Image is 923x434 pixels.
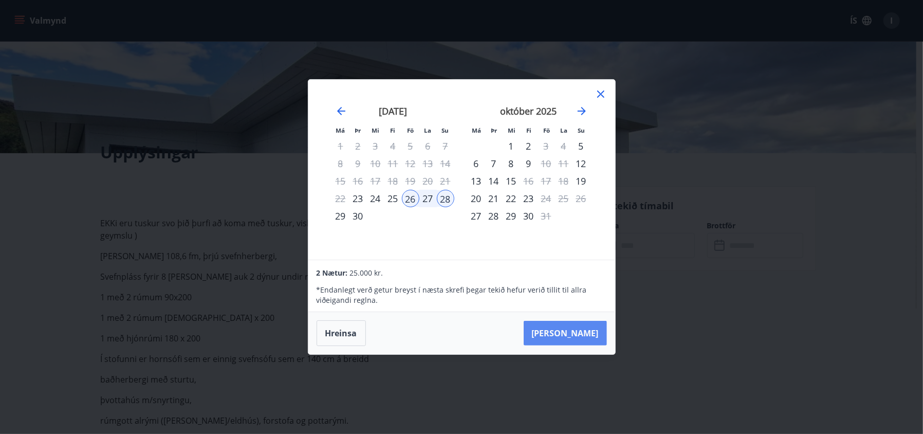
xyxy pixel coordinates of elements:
td: Selected as end date. sunnudagur, 28. september 2025 [437,190,454,207]
td: Not available. fimmtudagur, 4. september 2025 [384,137,402,155]
div: Aðeins innritun í boði [573,155,590,172]
td: Choose föstudagur, 10. október 2025 as your check-in date. It’s available. [538,155,555,172]
td: Choose þriðjudagur, 23. september 2025 as your check-in date. It’s available. [349,190,367,207]
div: 6 [468,155,485,172]
div: Aðeins útritun í boði [538,137,555,155]
td: Choose þriðjudagur, 30. september 2025 as your check-in date. It’s available. [349,207,367,225]
td: Choose mánudagur, 13. október 2025 as your check-in date. It’s available. [468,172,485,190]
td: Choose þriðjudagur, 14. október 2025 as your check-in date. It’s available. [485,172,503,190]
td: Not available. sunnudagur, 26. október 2025 [573,190,590,207]
td: Not available. föstudagur, 5. september 2025 [402,137,419,155]
td: Selected as start date. föstudagur, 26. september 2025 [402,190,419,207]
td: Choose föstudagur, 31. október 2025 as your check-in date. It’s available. [538,207,555,225]
strong: [DATE] [379,105,407,117]
div: 29 [332,207,349,225]
td: Choose fimmtudagur, 9. október 2025 as your check-in date. It’s available. [520,155,538,172]
td: Not available. sunnudagur, 7. september 2025 [437,137,454,155]
div: 26 [402,190,419,207]
td: Choose mánudagur, 29. september 2025 as your check-in date. It’s available. [332,207,349,225]
small: Mi [372,126,379,134]
div: 30 [520,207,538,225]
td: Choose mánudagur, 6. október 2025 as your check-in date. It’s available. [468,155,485,172]
small: Fö [407,126,414,134]
div: 15 [503,172,520,190]
div: 13 [468,172,485,190]
small: Þr [491,126,497,134]
small: Þr [355,126,361,134]
td: Not available. þriðjudagur, 16. september 2025 [349,172,367,190]
td: Choose föstudagur, 24. október 2025 as your check-in date. It’s available. [538,190,555,207]
td: Choose mánudagur, 20. október 2025 as your check-in date. It’s available. [468,190,485,207]
td: Choose þriðjudagur, 21. október 2025 as your check-in date. It’s available. [485,190,503,207]
td: Not available. sunnudagur, 14. september 2025 [437,155,454,172]
td: Not available. sunnudagur, 21. september 2025 [437,172,454,190]
small: La [424,126,432,134]
td: Selected. laugardagur, 27. september 2025 [419,190,437,207]
span: 2 Nætur: [317,268,348,278]
td: Not available. þriðjudagur, 2. september 2025 [349,137,367,155]
td: Not available. laugardagur, 20. september 2025 [419,172,437,190]
td: Choose fimmtudagur, 25. september 2025 as your check-in date. It’s available. [384,190,402,207]
td: Not available. laugardagur, 6. september 2025 [419,137,437,155]
small: La [561,126,568,134]
td: Not available. fimmtudagur, 18. september 2025 [384,172,402,190]
div: 1 [503,137,520,155]
div: Aðeins útritun í boði [538,155,555,172]
div: 21 [485,190,503,207]
p: * Endanlegt verð getur breyst í næsta skrefi þegar tekið hefur verið tillit til allra viðeigandi ... [317,285,606,305]
div: 7 [485,155,503,172]
div: 28 [437,190,454,207]
td: Not available. fimmtudagur, 11. september 2025 [384,155,402,172]
td: Choose þriðjudagur, 7. október 2025 as your check-in date. It’s available. [485,155,503,172]
td: Choose fimmtudagur, 23. október 2025 as your check-in date. It’s available. [520,190,538,207]
div: Aðeins innritun í boði [468,207,485,225]
td: Not available. þriðjudagur, 9. september 2025 [349,155,367,172]
td: Choose miðvikudagur, 15. október 2025 as your check-in date. It’s available. [503,172,520,190]
small: Fö [543,126,550,134]
div: Aðeins útritun í boði [520,172,538,190]
div: 24 [367,190,384,207]
td: Not available. laugardagur, 18. október 2025 [555,172,573,190]
span: 25.000 kr. [350,268,383,278]
button: [PERSON_NAME] [524,321,607,346]
div: 2 [520,137,538,155]
td: Choose miðvikudagur, 1. október 2025 as your check-in date. It’s available. [503,137,520,155]
td: Choose fimmtudagur, 16. október 2025 as your check-in date. It’s available. [520,172,538,190]
div: Aðeins innritun í boði [349,190,367,207]
div: 20 [468,190,485,207]
div: 8 [503,155,520,172]
td: Choose miðvikudagur, 8. október 2025 as your check-in date. It’s available. [503,155,520,172]
small: Má [472,126,482,134]
button: Hreinsa [317,320,366,346]
td: Not available. föstudagur, 12. september 2025 [402,155,419,172]
div: 30 [349,207,367,225]
td: Not available. mánudagur, 15. september 2025 [332,172,349,190]
div: Move forward to switch to the next month. [576,105,588,117]
td: Not available. föstudagur, 19. september 2025 [402,172,419,190]
td: Choose fimmtudagur, 30. október 2025 as your check-in date. It’s available. [520,207,538,225]
td: Choose sunnudagur, 5. október 2025 as your check-in date. It’s available. [573,137,590,155]
td: Choose föstudagur, 3. október 2025 as your check-in date. It’s available. [538,137,555,155]
td: Not available. föstudagur, 17. október 2025 [538,172,555,190]
td: Choose sunnudagur, 12. október 2025 as your check-in date. It’s available. [573,155,590,172]
td: Not available. mánudagur, 8. september 2025 [332,155,349,172]
div: 28 [485,207,503,225]
div: Aðeins útritun í boði [538,190,555,207]
small: Su [578,126,585,134]
strong: október 2025 [501,105,557,117]
div: Move backward to switch to the previous month. [335,105,347,117]
td: Not available. mánudagur, 22. september 2025 [332,190,349,207]
div: Calendar [321,92,603,247]
td: Choose þriðjudagur, 28. október 2025 as your check-in date. It’s available. [485,207,503,225]
td: Not available. miðvikudagur, 3. september 2025 [367,137,384,155]
div: 9 [520,155,538,172]
small: Fi [527,126,532,134]
div: Aðeins innritun í boði [573,172,590,190]
div: 25 [384,190,402,207]
div: Aðeins útritun í boði [538,207,555,225]
td: Not available. laugardagur, 4. október 2025 [555,137,573,155]
td: Choose fimmtudagur, 2. október 2025 as your check-in date. It’s available. [520,137,538,155]
small: Má [336,126,345,134]
td: Choose sunnudagur, 19. október 2025 as your check-in date. It’s available. [573,172,590,190]
div: 23 [520,190,538,207]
